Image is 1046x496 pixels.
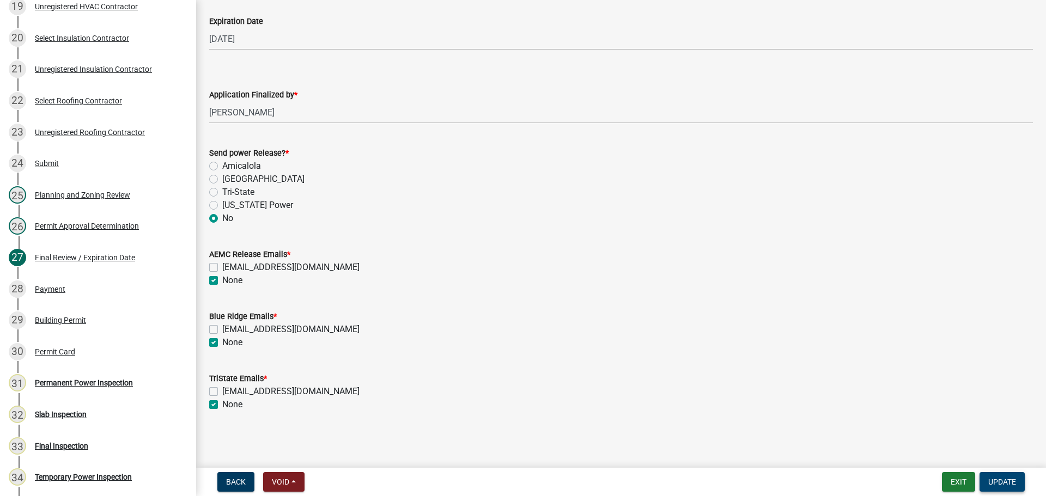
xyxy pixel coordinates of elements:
[9,406,26,423] div: 32
[209,18,263,26] label: Expiration Date
[222,160,261,173] label: Amicalola
[9,60,26,78] div: 21
[35,222,139,230] div: Permit Approval Determination
[9,186,26,204] div: 25
[222,173,305,186] label: [GEOGRAPHIC_DATA]
[35,65,152,73] div: Unregistered Insulation Contractor
[9,468,26,486] div: 34
[980,472,1025,492] button: Update
[222,186,254,199] label: Tri-State
[9,217,26,235] div: 26
[942,472,975,492] button: Exit
[263,472,305,492] button: Void
[222,323,360,336] label: [EMAIL_ADDRESS][DOMAIN_NAME]
[9,343,26,360] div: 30
[35,379,133,387] div: Permanent Power Inspection
[222,336,242,349] label: None
[9,29,26,47] div: 20
[35,442,88,450] div: Final Inspection
[222,261,360,274] label: [EMAIL_ADDRESS][DOMAIN_NAME]
[226,477,246,486] span: Back
[222,398,242,411] label: None
[988,477,1016,486] span: Update
[9,155,26,172] div: 24
[209,150,289,157] label: Send power Release?
[209,251,290,259] label: AEMC Release Emails
[9,374,26,391] div: 31
[9,249,26,266] div: 27
[9,437,26,455] div: 33
[9,280,26,298] div: 28
[35,34,129,42] div: Select Insulation Contractor
[272,477,289,486] span: Void
[217,472,254,492] button: Back
[222,385,360,398] label: [EMAIL_ADDRESS][DOMAIN_NAME]
[35,411,87,418] div: Slab Inspection
[9,311,26,329] div: 29
[35,316,86,324] div: Building Permit
[222,199,293,212] label: [US_STATE] Power
[9,124,26,141] div: 23
[35,473,132,481] div: Temporary Power Inspection
[35,254,135,261] div: Final Review / Expiration Date
[35,285,65,293] div: Payment
[9,92,26,109] div: 22
[35,160,59,167] div: Submit
[209,313,277,321] label: Blue Ridge Emails
[35,97,122,105] div: Select Roofing Contractor
[35,3,138,10] div: Unregistered HVAC Contractor
[222,212,233,225] label: No
[222,274,242,287] label: None
[35,128,145,136] div: Unregistered Roofing Contractor
[209,91,297,99] label: Application Finalized by
[35,191,130,199] div: Planning and Zoning Review
[35,348,75,356] div: Permit Card
[209,375,267,383] label: TriState Emails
